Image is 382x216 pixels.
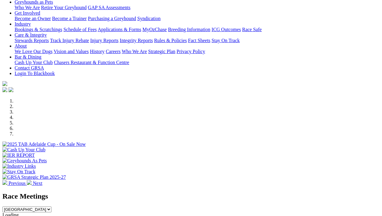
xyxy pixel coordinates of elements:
[15,16,51,21] a: Become an Owner
[15,71,55,76] a: Login To Blackbook
[15,27,380,32] div: Industry
[2,158,47,164] img: Greyhounds As Pets
[15,65,44,70] a: Contact GRSA
[15,43,27,49] a: About
[15,49,380,54] div: About
[154,38,187,43] a: Rules & Policies
[2,87,7,92] img: facebook.svg
[142,27,167,32] a: MyOzChase
[106,49,121,54] a: Careers
[27,180,32,185] img: chevron-right-pager-white.svg
[27,181,42,186] a: Next
[90,49,104,54] a: History
[2,169,35,175] img: Stay On Track
[50,38,89,43] a: Track Injury Rebate
[88,16,136,21] a: Purchasing a Greyhound
[2,181,27,186] a: Previous
[212,38,240,43] a: Stay On Track
[2,153,35,158] img: IER REPORT
[120,38,153,43] a: Integrity Reports
[15,54,41,59] a: Bar & Dining
[9,87,13,92] img: twitter.svg
[2,81,7,86] img: logo-grsa-white.png
[137,16,160,21] a: Syndication
[2,192,380,200] h2: Race Meetings
[15,49,52,54] a: We Love Our Dogs
[2,147,45,153] img: Cash Up Your Club
[15,60,53,65] a: Cash Up Your Club
[54,60,129,65] a: Chasers Restaurant & Function Centre
[15,60,380,65] div: Bar & Dining
[15,5,380,10] div: Greyhounds as Pets
[63,27,96,32] a: Schedule of Fees
[15,21,31,27] a: Industry
[15,38,380,43] div: Care & Integrity
[90,38,118,43] a: Injury Reports
[2,180,7,185] img: chevron-left-pager-white.svg
[33,181,42,186] span: Next
[242,27,261,32] a: Race Safe
[15,5,40,10] a: Who We Are
[88,5,131,10] a: GAP SA Assessments
[41,5,87,10] a: Retire Your Greyhound
[188,38,210,43] a: Fact Sheets
[15,10,40,16] a: Get Involved
[177,49,205,54] a: Privacy Policy
[15,16,380,21] div: Get Involved
[2,142,86,147] img: 2025 TAB Adelaide Cup - On Sale Now
[168,27,210,32] a: Breeding Information
[2,175,66,180] img: GRSA Strategic Plan 2025-27
[98,27,141,32] a: Applications & Forms
[52,16,87,21] a: Become a Trainer
[15,32,47,38] a: Care & Integrity
[212,27,241,32] a: ICG Outcomes
[148,49,175,54] a: Strategic Plan
[9,181,26,186] span: Previous
[122,49,147,54] a: Who We Are
[54,49,89,54] a: Vision and Values
[15,27,62,32] a: Bookings & Scratchings
[2,164,36,169] img: Industry Links
[15,38,49,43] a: Stewards Reports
